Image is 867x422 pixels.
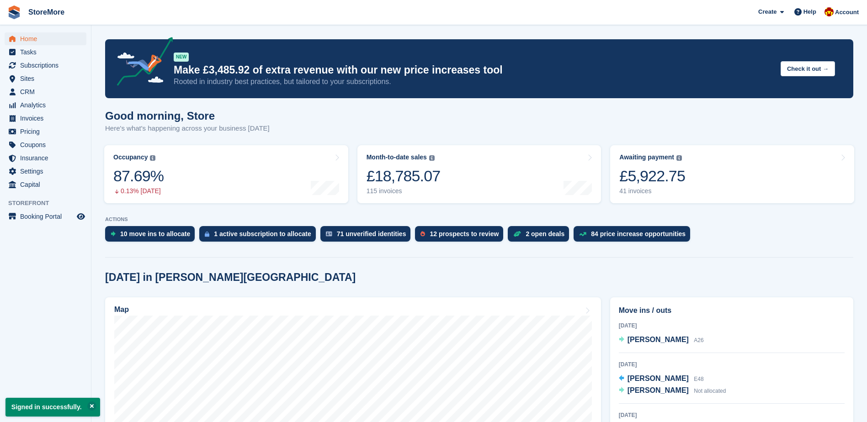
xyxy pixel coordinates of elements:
div: £5,922.75 [619,167,685,185]
p: Here's what's happening across your business [DATE] [105,123,270,134]
img: price_increase_opportunities-93ffe204e8149a01c8c9dc8f82e8f89637d9d84a8eef4429ea346261dce0b2c0.svg [579,232,586,236]
a: menu [5,72,86,85]
div: 2 open deals [526,230,564,237]
span: [PERSON_NAME] [628,375,689,382]
span: Booking Portal [20,210,75,223]
img: verify_identity-adf6edd0f0f0b5bbfe63781bf79b02c33cf7c696d77639b501bdc392416b5a36.svg [326,231,332,237]
a: 2 open deals [508,226,574,246]
a: [PERSON_NAME] A26 [619,334,704,346]
div: 0.13% [DATE] [113,187,164,195]
a: Occupancy 87.69% 0.13% [DATE] [104,145,348,203]
a: 71 unverified identities [320,226,415,246]
span: [PERSON_NAME] [628,386,689,394]
button: Check it out → [781,61,835,76]
div: [DATE] [619,411,845,419]
a: [PERSON_NAME] E48 [619,373,704,385]
a: 10 move ins to allocate [105,226,199,246]
span: Invoices [20,112,75,125]
p: Rooted in industry best practices, but tailored to your subscriptions. [174,77,773,87]
a: Awaiting payment £5,922.75 41 invoices [610,145,854,203]
img: price-adjustments-announcement-icon-8257ccfd72463d97f412b2fc003d46551f7dbcb40ab6d574587a9cd5c0d94... [109,37,173,89]
span: Coupons [20,138,75,151]
a: menu [5,59,86,72]
div: Occupancy [113,153,148,161]
h2: [DATE] in [PERSON_NAME][GEOGRAPHIC_DATA] [105,271,356,284]
div: [DATE] [619,360,845,369]
p: ACTIONS [105,216,853,222]
div: Awaiting payment [619,153,674,161]
a: menu [5,99,86,111]
a: 1 active subscription to allocate [199,226,320,246]
a: [PERSON_NAME] Not allocated [619,385,726,397]
span: Not allocated [694,388,726,394]
a: menu [5,152,86,164]
div: [DATE] [619,322,845,330]
a: StoreMore [25,5,68,20]
img: active_subscription_to_allocate_icon-d502201f5373d7db506a760aba3b589e785aa758c864c3986d89f69b8ff3... [205,231,209,237]
a: menu [5,178,86,191]
div: 41 invoices [619,187,685,195]
span: E48 [694,376,703,382]
img: icon-info-grey-7440780725fd019a000dd9b08b2336e03edf1995a4989e88bcd33f0948082b44.svg [676,155,682,161]
div: 71 unverified identities [337,230,406,237]
div: 12 prospects to review [430,230,499,237]
h2: Map [114,306,129,314]
a: 12 prospects to review [415,226,508,246]
span: [PERSON_NAME] [628,336,689,343]
span: Settings [20,165,75,178]
a: menu [5,112,86,125]
span: Subscriptions [20,59,75,72]
div: Month-to-date sales [367,153,427,161]
span: Sites [20,72,75,85]
a: menu [5,32,86,45]
div: 87.69% [113,167,164,185]
div: 115 invoices [367,187,441,195]
span: Account [835,8,859,17]
div: £18,785.07 [367,167,441,185]
span: Insurance [20,152,75,164]
a: menu [5,165,86,178]
div: NEW [174,53,189,62]
a: menu [5,138,86,151]
img: stora-icon-8386f47178a22dfd0bd8f6a31ec36ba5ce8667c1dd55bd0f319d3a0aa187defe.svg [7,5,21,19]
img: icon-info-grey-7440780725fd019a000dd9b08b2336e03edf1995a4989e88bcd33f0948082b44.svg [429,155,435,161]
span: Pricing [20,125,75,138]
a: Preview store [75,211,86,222]
p: Signed in successfully. [5,398,100,417]
span: Create [758,7,777,16]
span: A26 [694,337,703,343]
img: move_ins_to_allocate_icon-fdf77a2bb77ea45bf5b3d319d69a93e2d87916cf1d5bf7949dd705db3b84f3ca.svg [111,231,116,237]
img: Store More Team [824,7,834,16]
div: 1 active subscription to allocate [214,230,311,237]
span: Capital [20,178,75,191]
span: Help [803,7,816,16]
a: menu [5,210,86,223]
h1: Good morning, Store [105,110,270,122]
a: menu [5,85,86,98]
a: menu [5,125,86,138]
h2: Move ins / outs [619,305,845,316]
span: CRM [20,85,75,98]
img: icon-info-grey-7440780725fd019a000dd9b08b2336e03edf1995a4989e88bcd33f0948082b44.svg [150,155,155,161]
p: Make £3,485.92 of extra revenue with our new price increases tool [174,63,773,77]
a: 84 price increase opportunities [574,226,695,246]
a: menu [5,46,86,58]
span: Home [20,32,75,45]
span: Tasks [20,46,75,58]
div: 10 move ins to allocate [120,230,190,237]
img: prospect-51fa495bee0391a8d652442698ab0144808aea92771e9ea1ae160a38d050c398.svg [420,231,425,237]
img: deal-1b604bf984904fb50ccaf53a9ad4b4a5d6e5aea283cecdc64d6e3604feb123c2.svg [513,231,521,237]
span: Analytics [20,99,75,111]
span: Storefront [8,199,91,208]
a: Month-to-date sales £18,785.07 115 invoices [357,145,601,203]
div: 84 price increase opportunities [591,230,686,237]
